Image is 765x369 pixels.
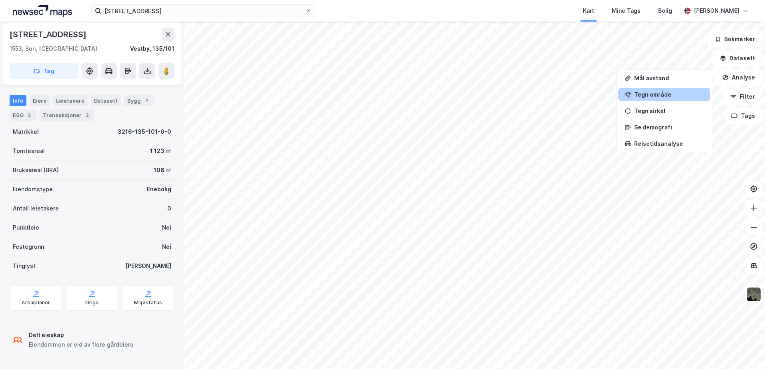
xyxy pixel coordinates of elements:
div: Bolig [658,6,672,16]
div: Tegn område [634,91,704,98]
div: Eiendomstype [13,184,53,194]
div: Kart [583,6,594,16]
div: Eiere [30,95,50,106]
button: Analyse [715,69,762,85]
div: Datasett [91,95,121,106]
div: Matrikkel [13,127,39,137]
div: ESG [10,109,36,121]
div: Punktleie [13,223,39,232]
div: 1 123 ㎡ [150,146,171,156]
div: 106 ㎡ [154,165,171,175]
div: Bruksareal (BRA) [13,165,59,175]
div: Origo [85,300,99,306]
div: Nei [162,223,171,232]
div: Tinglyst [13,261,36,271]
div: 2 [142,97,150,105]
div: Tomteareal [13,146,45,156]
div: Transaksjoner [40,109,94,121]
div: [PERSON_NAME] [694,6,739,16]
div: Enebolig [147,184,171,194]
div: Nei [162,242,171,252]
div: Festegrunn [13,242,44,252]
img: 9k= [746,287,761,302]
div: [STREET_ADDRESS] [10,28,88,41]
img: logo.a4113a55bc3d86da70a041830d287a7e.svg [13,5,72,17]
button: Filter [723,89,762,105]
div: [PERSON_NAME] [125,261,171,271]
div: Vestby, 135/101 [130,44,174,54]
div: Bygg [124,95,154,106]
div: Kontrollprogram for chat [725,331,765,369]
div: Tegn sirkel [634,107,704,114]
button: Tag [10,63,78,79]
div: 2 [83,111,91,119]
div: Delt eieskap [29,330,134,340]
div: Info [10,95,26,106]
div: Se demografi [634,124,704,131]
input: Søk på adresse, matrikkel, gårdeiere, leietakere eller personer [101,5,305,17]
button: Bokmerker [708,31,762,47]
div: Eiendommen er eid av flere gårdeiere [29,340,134,349]
div: Reisetidsanalyse [634,140,704,147]
div: Leietakere [53,95,88,106]
div: Mine Tags [612,6,641,16]
div: Arealplaner [22,300,50,306]
div: Miljøstatus [134,300,162,306]
div: Mål avstand [634,75,704,81]
button: Tags [725,108,762,124]
div: 2 [25,111,33,119]
iframe: Chat Widget [725,331,765,369]
div: 3216-135-101-0-0 [118,127,171,137]
button: Datasett [713,50,762,66]
div: 1553, Son, [GEOGRAPHIC_DATA] [10,44,97,54]
div: Antall leietakere [13,204,59,213]
div: 0 [167,204,171,213]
